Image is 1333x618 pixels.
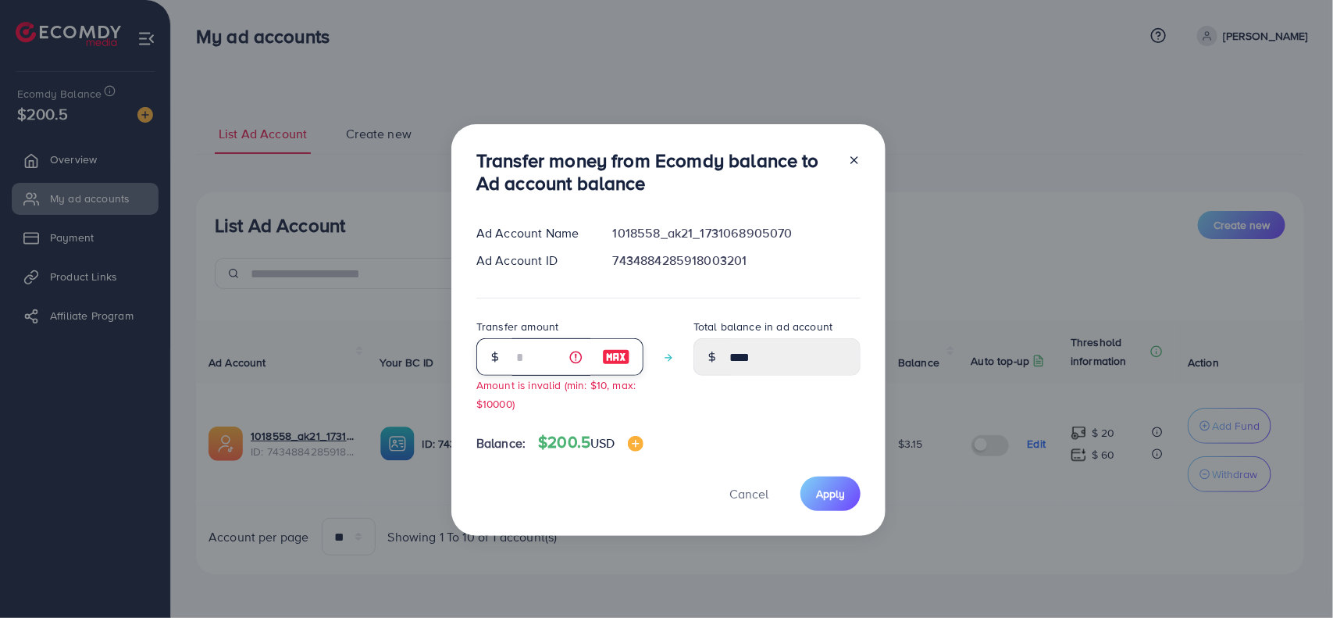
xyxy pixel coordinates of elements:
[1267,548,1321,606] iframe: Chat
[464,252,601,270] div: Ad Account ID
[816,486,845,502] span: Apply
[729,485,768,502] span: Cancel
[800,477,861,510] button: Apply
[476,377,636,410] small: Amount is invalid (min: $10, max: $10000)
[476,434,526,452] span: Balance:
[538,433,643,452] h4: $200.5
[602,348,630,366] img: image
[464,224,601,242] div: Ad Account Name
[710,477,788,510] button: Cancel
[628,436,643,452] img: image
[601,224,873,242] div: 1018558_ak21_1731068905070
[476,149,836,195] h3: Transfer money from Ecomdy balance to Ad account balance
[476,319,558,334] label: Transfer amount
[590,434,615,452] span: USD
[693,319,832,334] label: Total balance in ad account
[601,252,873,270] div: 7434884285918003201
